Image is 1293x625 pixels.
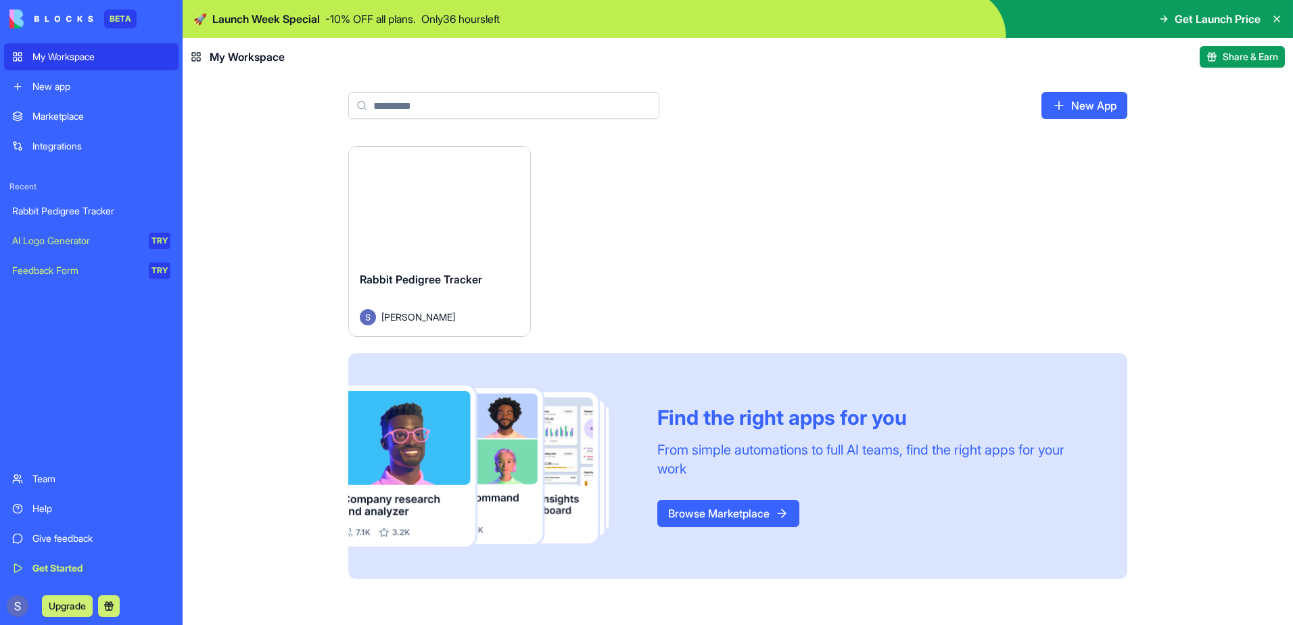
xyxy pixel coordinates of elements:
a: Rabbit Pedigree TrackerAvatar[PERSON_NAME] [348,146,531,337]
div: Marketplace [32,110,170,123]
span: Rabbit Pedigree Tracker [360,273,482,286]
span: Share & Earn [1223,50,1278,64]
a: Upgrade [42,599,93,612]
p: - 10 % OFF all plans. [325,11,416,27]
span: Recent [4,181,179,192]
a: Feedback FormTRY [4,257,179,284]
div: Give feedback [32,532,170,545]
div: Help [32,502,170,515]
div: BETA [104,9,137,28]
a: My Workspace [4,43,179,70]
div: Team [32,472,170,486]
a: New app [4,73,179,100]
div: AI Logo Generator [12,234,139,248]
div: My Workspace [32,50,170,64]
span: 🚀 [193,11,207,27]
div: Find the right apps for you [657,405,1095,430]
span: Get Launch Price [1175,11,1261,27]
div: TRY [149,262,170,279]
img: Avatar [360,309,376,325]
a: AI Logo GeneratorTRY [4,227,179,254]
a: Integrations [4,133,179,160]
img: Frame_181_egmpey.png [348,386,636,547]
div: From simple automations to full AI teams, find the right apps for your work [657,440,1095,478]
p: Only 36 hours left [421,11,500,27]
span: My Workspace [210,49,285,65]
button: Share & Earn [1200,46,1285,68]
img: logo [9,9,93,28]
a: Team [4,465,179,492]
button: Upgrade [42,595,93,617]
a: Get Started [4,555,179,582]
a: Help [4,495,179,522]
span: [PERSON_NAME] [381,310,455,324]
div: TRY [149,233,170,249]
a: Marketplace [4,103,179,130]
a: BETA [9,9,137,28]
span: Launch Week Special [212,11,320,27]
a: Rabbit Pedigree Tracker [4,198,179,225]
a: Browse Marketplace [657,500,799,527]
a: Give feedback [4,525,179,552]
div: New app [32,80,170,93]
div: Integrations [32,139,170,153]
div: Get Started [32,561,170,575]
div: Rabbit Pedigree Tracker [12,204,170,218]
div: Feedback Form [12,264,139,277]
img: ACg8ocJg4p_dPqjhSL03u1SIVTGQdpy5AIiJU7nt3TQW-L-gyDNKzg=s96-c [7,595,28,617]
a: New App [1041,92,1127,119]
